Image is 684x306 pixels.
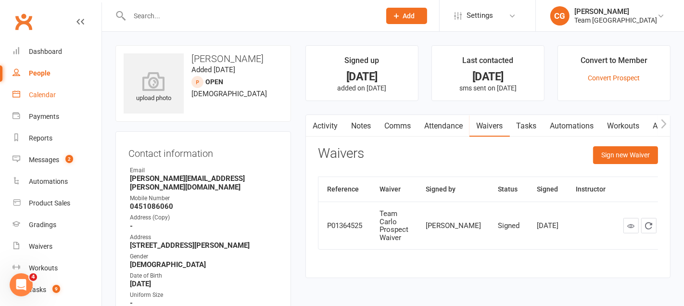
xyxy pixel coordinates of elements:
[318,146,364,161] h3: Waivers
[29,48,62,55] div: Dashboard
[469,115,510,137] a: Waivers
[327,222,362,230] div: P01364525
[130,222,278,230] strong: -
[29,199,70,207] div: Product Sales
[574,7,657,16] div: [PERSON_NAME]
[417,177,490,202] th: Signed by
[490,177,529,202] th: Status
[13,192,101,214] a: Product Sales
[124,53,283,64] h3: [PERSON_NAME]
[130,166,278,175] div: Email
[29,178,68,185] div: Automations
[13,41,101,63] a: Dashboard
[441,84,535,92] p: sms sent on [DATE]
[601,115,646,137] a: Workouts
[10,273,33,296] iframe: Intercom live chat
[318,177,371,202] th: Reference
[510,115,544,137] a: Tasks
[13,171,101,192] a: Automations
[13,279,101,301] a: Tasks 9
[124,72,184,103] div: upload photo
[13,84,101,106] a: Calendar
[529,177,568,202] th: Signed
[130,252,278,261] div: Gender
[378,115,418,137] a: Comms
[380,210,408,242] div: Team Carlo Prospect Waiver
[130,280,278,288] strong: [DATE]
[550,6,570,25] div: CG
[29,69,51,77] div: People
[130,233,278,242] div: Address
[13,236,101,257] a: Waivers
[130,241,278,250] strong: [STREET_ADDRESS][PERSON_NAME]
[29,156,59,164] div: Messages
[581,54,647,72] div: Convert to Member
[588,74,640,82] a: Convert Prospect
[306,115,344,137] a: Activity
[537,222,559,230] div: [DATE]
[13,257,101,279] a: Workouts
[593,146,658,164] button: Sign new Waiver
[344,115,378,137] a: Notes
[574,16,657,25] div: Team [GEOGRAPHIC_DATA]
[65,155,73,163] span: 2
[130,271,278,280] div: Date of Birth
[13,149,101,171] a: Messages 2
[441,72,535,82] div: [DATE]
[52,285,60,293] span: 9
[344,54,379,72] div: Signed up
[29,91,56,99] div: Calendar
[403,12,415,20] span: Add
[315,84,409,92] p: added on [DATE]
[130,213,278,222] div: Address (Copy)
[191,65,235,74] time: Added [DATE]
[29,113,59,120] div: Payments
[544,115,601,137] a: Automations
[13,214,101,236] a: Gradings
[127,9,374,23] input: Search...
[29,242,52,250] div: Waivers
[130,174,278,191] strong: [PERSON_NAME][EMAIL_ADDRESS][PERSON_NAME][DOMAIN_NAME]
[205,78,223,86] span: Open
[371,177,417,202] th: Waiver
[12,10,36,34] a: Clubworx
[29,286,46,293] div: Tasks
[130,202,278,211] strong: 0451086060
[13,106,101,127] a: Payments
[29,273,37,281] span: 4
[568,177,615,202] th: Instructor
[191,89,267,98] span: [DEMOGRAPHIC_DATA]
[130,291,278,300] div: Uniform Size
[462,54,513,72] div: Last contacted
[13,63,101,84] a: People
[315,72,409,82] div: [DATE]
[13,127,101,149] a: Reports
[498,222,520,230] div: Signed
[128,144,278,159] h3: Contact information
[418,115,469,137] a: Attendance
[426,222,481,230] div: [PERSON_NAME]
[467,5,493,26] span: Settings
[130,260,278,269] strong: [DEMOGRAPHIC_DATA]
[130,194,278,203] div: Mobile Number
[29,264,58,272] div: Workouts
[386,8,427,24] button: Add
[29,221,56,229] div: Gradings
[29,134,52,142] div: Reports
